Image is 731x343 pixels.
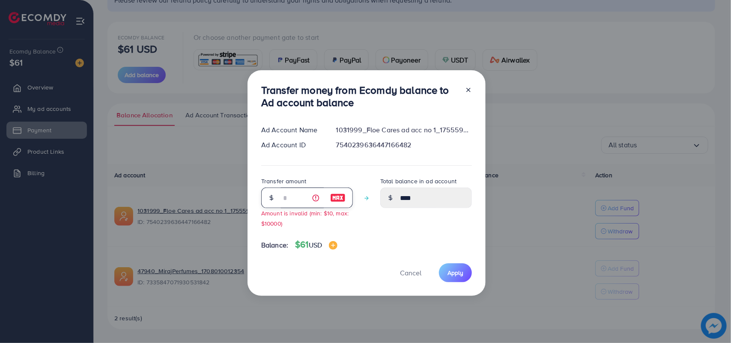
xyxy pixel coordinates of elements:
div: Ad Account ID [254,140,329,150]
label: Transfer amount [261,177,306,185]
button: Apply [439,263,472,282]
h3: Transfer money from Ecomdy balance to Ad account balance [261,84,458,109]
div: 1031999_Floe Cares ad acc no 1_1755598915786 [329,125,479,135]
span: Cancel [400,268,421,277]
small: Amount is invalid (min: $10, max: $10000) [261,209,349,227]
div: Ad Account Name [254,125,329,135]
label: Total balance in ad account [380,177,457,185]
img: image [330,193,346,203]
span: Apply [448,268,463,277]
div: 7540239636447166482 [329,140,479,150]
img: image [329,241,337,250]
button: Cancel [389,263,432,282]
h4: $61 [295,239,337,250]
span: USD [309,240,322,250]
span: Balance: [261,240,288,250]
